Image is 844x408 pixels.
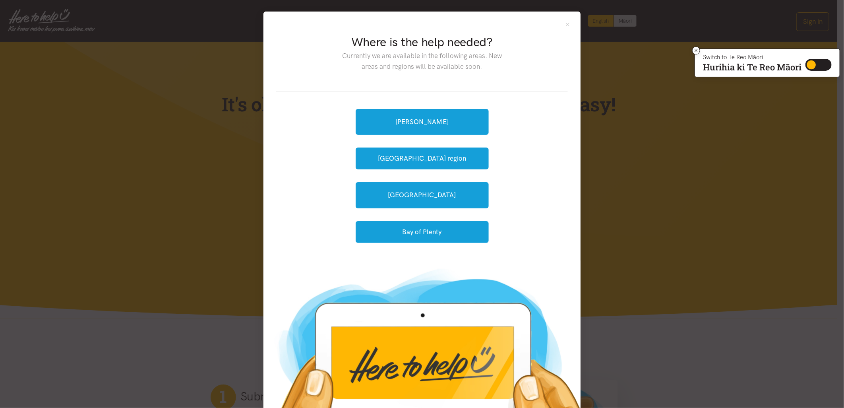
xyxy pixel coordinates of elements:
[356,148,489,169] button: [GEOGRAPHIC_DATA] region
[336,51,508,72] p: Currently we are available in the following areas. New areas and regions will be available soon.
[564,21,571,28] button: Close
[703,64,801,71] p: Hurihia ki Te Reo Māori
[336,34,508,51] h2: Where is the help needed?
[703,55,801,60] p: Switch to Te Reo Māori
[356,109,489,135] a: [PERSON_NAME]
[356,221,489,243] button: Bay of Plenty
[356,182,489,208] a: [GEOGRAPHIC_DATA]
